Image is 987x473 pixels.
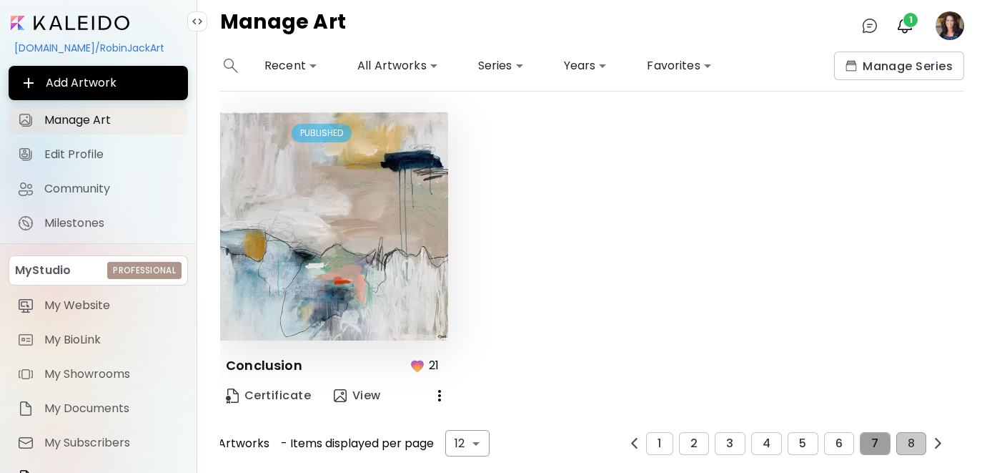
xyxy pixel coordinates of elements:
img: item [17,434,34,452]
span: View [334,388,381,404]
img: prev [629,438,640,449]
div: [DOMAIN_NAME]/RobinJackArt [9,36,188,60]
a: itemMy Subscribers [9,429,188,457]
div: PUBLISHED [292,124,352,142]
a: Edit Profile iconEdit Profile [9,140,188,169]
button: search [220,52,242,80]
a: CertificateCertificate [220,381,317,410]
button: prev [625,434,643,452]
img: Certificate [226,389,239,404]
span: Manage Art [44,113,179,127]
img: thumbnail [220,112,448,341]
div: All Artworks [352,54,444,77]
a: itemMy Documents [9,394,188,423]
span: 3 [726,437,733,450]
button: view-artView [328,381,387,410]
button: 1 [646,432,673,455]
img: collections [845,60,857,72]
img: item [17,400,34,417]
span: 1 [658,437,661,450]
span: Manage Series [845,59,953,74]
img: view-art [334,389,347,402]
a: itemMy Website [9,291,188,320]
span: 7 [871,437,878,450]
p: Conclusion [226,357,302,374]
span: Milestones [44,216,179,230]
div: Favorites [641,54,717,77]
button: prev [929,434,947,452]
img: bellIcon [896,17,913,34]
div: Years [558,54,613,77]
button: 5 [788,432,818,455]
span: Certificate [226,388,311,404]
img: item [17,297,34,314]
button: 6 [824,432,854,455]
span: 1 [903,13,918,27]
img: Manage Art icon [17,112,34,129]
button: collectionsManage Series [834,52,964,80]
a: itemMy BioLink [9,326,188,354]
button: Add Artwork [9,66,188,100]
button: bellIcon1 [893,14,917,38]
img: Edit Profile icon [17,146,34,163]
img: Community icon [17,180,34,198]
p: 21 [429,356,439,374]
h6: Professional [113,264,176,277]
img: item [17,366,34,383]
span: My BioLink [44,333,179,347]
span: 2 [690,437,698,450]
span: 6 [835,437,843,450]
div: 12 [445,430,490,457]
p: MyStudio [15,262,71,279]
img: prev [933,438,943,449]
span: My Documents [44,401,179,416]
span: 8 [908,437,915,450]
a: itemMy Showrooms [9,360,188,389]
span: - Items displayed per page [281,437,434,450]
img: search [224,59,238,73]
img: favorites [409,357,426,374]
button: 3 [715,432,745,455]
span: Community [44,182,179,196]
a: Community iconCommunity [9,175,188,203]
button: 7 [860,432,890,455]
span: My Showrooms [44,367,179,381]
span: Add Artwork [20,74,177,92]
img: collapse [192,16,203,27]
button: favorites21 [405,352,448,379]
div: Series [472,54,530,77]
span: My Website [44,298,179,313]
img: chatIcon [861,17,878,34]
img: item [17,331,34,348]
button: 2 [679,432,709,455]
button: 4 [751,432,782,455]
span: 1 Artworks [212,437,269,450]
span: 5 [799,437,806,450]
span: 4 [763,437,770,450]
img: Milestones icon [17,215,34,232]
h4: Manage Art [220,11,346,40]
a: Manage Art iconManage Art [9,106,188,135]
button: 8 [896,432,926,455]
a: completeMilestones iconMilestones [9,209,188,238]
span: My Subscribers [44,436,179,450]
div: Recent [259,54,323,77]
span: Edit Profile [44,147,179,162]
